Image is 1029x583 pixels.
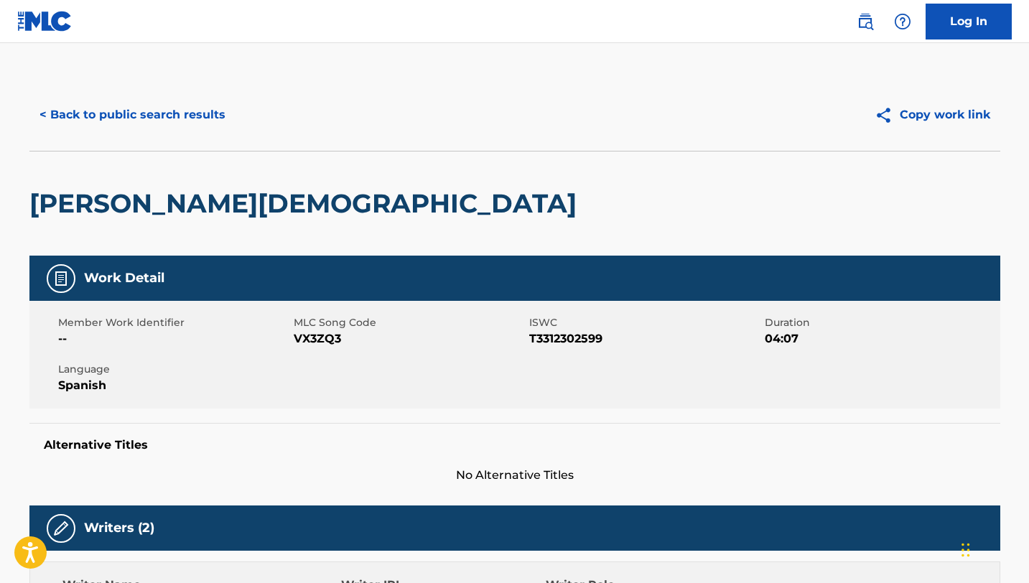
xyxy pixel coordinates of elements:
[29,187,584,220] h2: [PERSON_NAME][DEMOGRAPHIC_DATA]
[765,330,997,348] span: 04:07
[888,7,917,36] div: Help
[58,362,290,377] span: Language
[294,315,526,330] span: MLC Song Code
[17,11,73,32] img: MLC Logo
[29,97,236,133] button: < Back to public search results
[957,514,1029,583] div: Widget de chat
[765,315,997,330] span: Duration
[52,270,70,287] img: Work Detail
[52,520,70,537] img: Writers
[957,514,1029,583] iframe: Chat Widget
[529,315,761,330] span: ISWC
[529,330,761,348] span: T3312302599
[84,270,164,286] h5: Work Detail
[294,330,526,348] span: VX3ZQ3
[58,377,290,394] span: Spanish
[44,438,986,452] h5: Alternative Titles
[58,330,290,348] span: --
[29,467,1000,484] span: No Alternative Titles
[926,4,1012,39] a: Log In
[58,315,290,330] span: Member Work Identifier
[84,520,154,536] h5: Writers (2)
[865,97,1000,133] button: Copy work link
[962,528,970,572] div: Arrastrar
[875,106,900,124] img: Copy work link
[857,13,874,30] img: search
[894,13,911,30] img: help
[851,7,880,36] a: Public Search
